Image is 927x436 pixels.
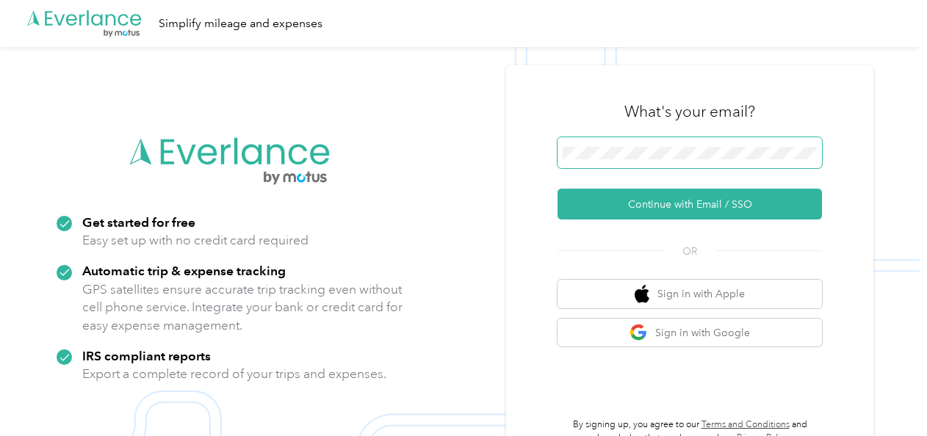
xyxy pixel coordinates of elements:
[558,189,822,219] button: Continue with Email / SSO
[558,280,822,308] button: apple logoSign in with Apple
[558,319,822,347] button: google logoSign in with Google
[82,365,386,383] p: Export a complete record of your trips and expenses.
[624,101,755,122] h3: What's your email?
[630,324,648,342] img: google logo
[635,285,649,303] img: apple logo
[701,419,790,430] a: Terms and Conditions
[82,231,309,250] p: Easy set up with no credit card required
[82,263,286,278] strong: Automatic trip & expense tracking
[82,280,403,335] p: GPS satellites ensure accurate trip tracking even without cell phone service. Integrate your bank...
[82,348,211,363] strong: IRS compliant reports
[159,15,322,33] div: Simplify mileage and expenses
[664,244,715,259] span: OR
[82,214,195,230] strong: Get started for free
